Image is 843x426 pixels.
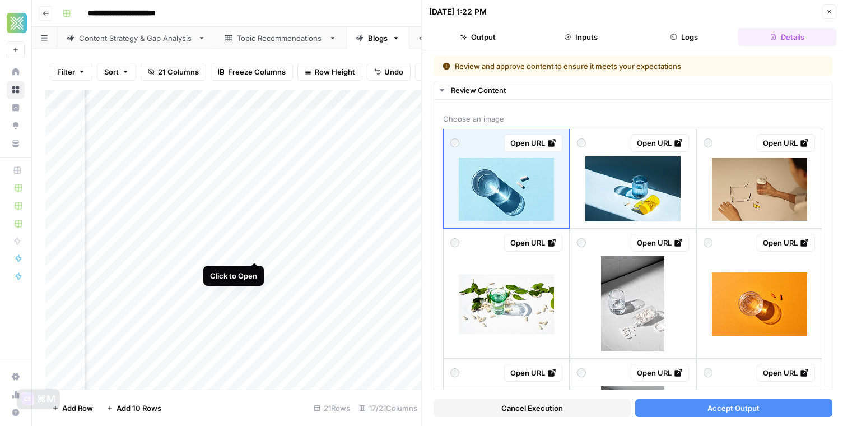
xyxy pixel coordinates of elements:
[636,367,682,378] div: Open URL
[7,99,25,117] a: Insights
[757,234,815,252] a: Open URL
[757,134,815,152] a: Open URL
[707,402,760,414] span: Accept Output
[763,137,809,149] div: Open URL
[297,63,362,81] button: Row Height
[368,33,388,44] div: Blogs
[215,27,346,49] a: Topic Recommendations
[635,399,832,417] button: Accept Output
[711,272,807,336] img: top-view-of-pills-near-glass-with-water-on-orange-background.jpg
[367,63,411,81] button: Undo
[57,27,215,49] a: Content Strategy & Gap Analysis
[711,158,807,221] img: woman-is-taking-medicine-with-cup-of-water-on-the-white-table-girl-is-taking-nutritional.jpg
[36,393,56,405] div: ⌘M
[429,28,528,46] button: Output
[443,61,752,72] div: Review and approve content to ensure it meets your expectations
[434,399,631,417] button: Cancel Execution
[451,85,825,96] div: Review Content
[237,33,324,44] div: Topic Recommendations
[409,27,471,49] a: FAQs
[309,399,355,417] div: 21 Rows
[443,113,823,124] span: Choose an image
[763,367,809,378] div: Open URL
[630,234,688,252] a: Open URL
[630,364,688,382] a: Open URL
[62,402,93,414] span: Add Row
[158,66,199,77] span: 21 Columns
[100,399,168,417] button: Add 10 Rows
[315,66,355,77] span: Row Height
[757,364,815,382] a: Open URL
[636,137,682,149] div: Open URL
[117,402,161,414] span: Add 10 Rows
[57,66,75,77] span: Filter
[7,81,25,99] a: Browse
[532,28,630,46] button: Inputs
[7,13,27,33] img: Xponent21 Logo
[501,402,562,414] span: Cancel Execution
[763,237,809,248] div: Open URL
[50,63,92,81] button: Filter
[601,256,664,351] img: food-supplement-concept-clear-bottle-with-capsules-of-probiotics-vitamins-white-pills-and-a.jpg
[429,6,487,17] div: [DATE] 1:22 PM
[504,134,562,152] a: Open URL
[346,27,409,49] a: Blogs
[434,81,832,99] button: Review Content
[636,237,682,248] div: Open URL
[141,63,206,81] button: 21 Columns
[510,367,556,378] div: Open URL
[738,28,836,46] button: Details
[384,66,403,77] span: Undo
[211,63,293,81] button: Freeze Columns
[510,237,556,248] div: Open URL
[97,63,136,81] button: Sort
[504,234,562,252] a: Open URL
[104,66,119,77] span: Sort
[458,158,553,221] img: two-white-pills-and-glass-of-water-on-blue-background-medicine-healthcare-concept-top-view.jpg
[458,274,553,334] img: glass-cup-with-water-and-capsules-and-pills-on-a-white-background-green-leaves-the-topic-of.jpg
[210,270,257,281] div: Click to Open
[630,134,688,152] a: Open URL
[7,404,25,422] button: Help + Support
[510,137,556,149] div: Open URL
[45,399,100,417] button: Add Row
[504,364,562,382] a: Open URL
[355,399,422,417] div: 17/21 Columns
[635,28,733,46] button: Logs
[228,66,286,77] span: Freeze Columns
[585,156,680,221] img: glass-of-water-and-yellow-medicine-bottle-with-pills-and-one-capsule-nearby-in-hard-light.jpg
[7,135,25,152] a: Your Data
[7,63,25,81] a: Home
[7,386,25,404] a: Usage
[7,117,25,135] a: Opportunities
[79,33,193,44] div: Content Strategy & Gap Analysis
[7,9,25,37] button: Workspace: Xponent21
[7,368,25,386] a: Settings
